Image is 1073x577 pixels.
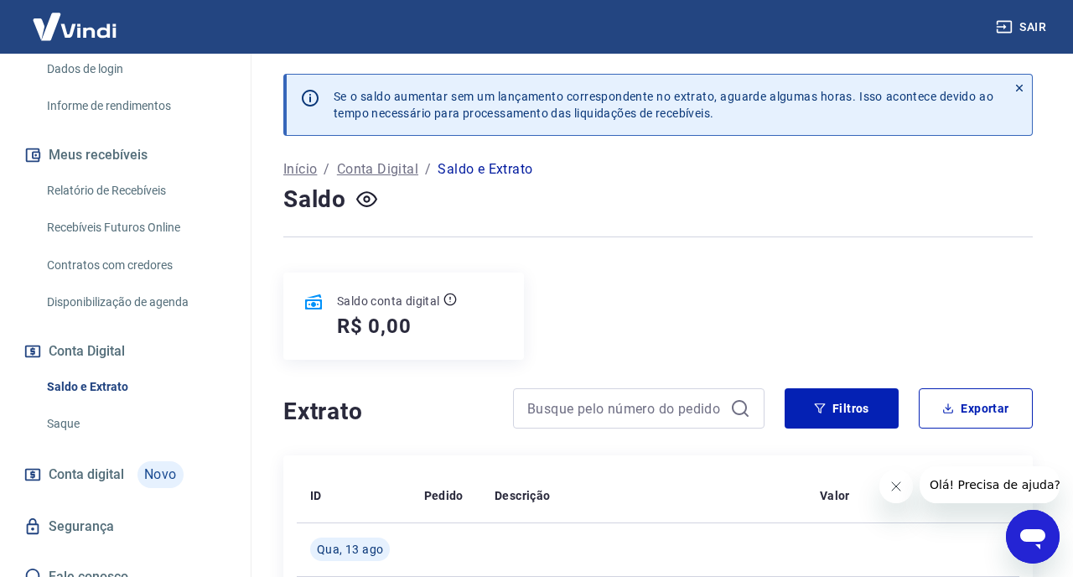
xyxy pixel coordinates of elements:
button: Meus recebíveis [20,137,231,174]
a: Recebíveis Futuros Online [40,211,231,245]
p: Valor [820,487,850,504]
span: Conta digital [49,463,124,486]
p: Se o saldo aumentar sem um lançamento correspondente no extrato, aguarde algumas horas. Isso acon... [334,88,993,122]
iframe: Mensagem da empresa [920,466,1060,503]
span: Qua, 13 ago [317,541,383,558]
a: Relatório de Recebíveis [40,174,231,208]
a: Conta digitalNovo [20,455,231,495]
p: / [425,159,431,179]
a: Contratos com credores [40,248,231,283]
button: Conta Digital [20,333,231,370]
h5: R$ 0,00 [337,313,412,340]
p: / [324,159,329,179]
input: Busque pelo número do pedido [527,396,723,421]
span: Olá! Precisa de ajuda? [10,12,141,25]
a: Disponibilização de agenda [40,285,231,320]
h4: Extrato [283,395,493,429]
a: Início [283,159,317,179]
a: Saque [40,407,231,441]
a: Segurança [20,508,231,545]
p: Pedido [424,487,464,504]
p: ID [310,487,322,504]
h4: Saldo [283,183,346,216]
iframe: Fechar mensagem [879,470,913,503]
p: Saldo e Extrato [438,159,532,179]
a: Conta Digital [337,159,418,179]
button: Filtros [785,388,899,429]
p: Saldo conta digital [337,293,440,309]
iframe: Botão para abrir a janela de mensagens [1006,510,1060,564]
a: Saldo e Extrato [40,370,231,404]
a: Dados de login [40,52,231,86]
button: Exportar [919,388,1033,429]
span: Novo [137,461,184,488]
img: Vindi [20,1,129,52]
button: Sair [993,12,1053,43]
p: Descrição [495,487,551,504]
a: Informe de rendimentos [40,89,231,123]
